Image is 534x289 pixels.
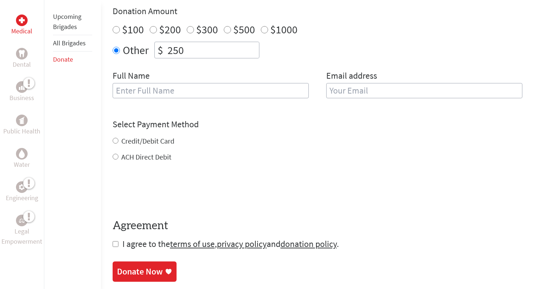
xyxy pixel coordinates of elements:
[113,177,223,205] iframe: reCAPTCHA
[53,9,92,35] li: Upcoming Brigades
[19,149,25,158] img: Water
[16,48,28,59] div: Dental
[122,238,339,249] span: I agree to the , and .
[53,55,73,63] a: Donate
[196,22,218,36] label: $300
[19,117,25,124] img: Public Health
[14,148,30,170] a: WaterWater
[159,22,181,36] label: $200
[16,115,28,126] div: Public Health
[113,5,522,17] h4: Donation Amount
[113,83,309,98] input: Enter Full Name
[13,48,31,70] a: DentalDental
[217,238,267,249] a: privacy policy
[6,193,38,203] p: Engineering
[1,226,43,247] p: Legal Empowerment
[326,83,522,98] input: Your Email
[19,84,25,90] img: Business
[121,152,171,161] label: ACH Direct Debit
[166,42,259,58] input: Enter Amount
[113,70,150,83] label: Full Name
[11,15,32,36] a: MedicalMedical
[1,215,43,247] a: Legal EmpowermentLegal Empowerment
[9,81,34,103] a: BusinessBusiness
[123,42,149,58] label: Other
[113,219,522,232] h4: Agreement
[170,238,215,249] a: terms of use
[13,59,31,70] p: Dental
[53,12,81,31] a: Upcoming Brigades
[16,15,28,26] div: Medical
[19,184,25,190] img: Engineering
[155,42,166,58] div: $
[11,26,32,36] p: Medical
[3,126,40,136] p: Public Health
[14,160,30,170] p: Water
[117,266,163,277] div: Donate Now
[270,22,298,36] label: $1000
[3,115,40,136] a: Public HealthPublic Health
[53,39,86,47] a: All Brigades
[280,238,337,249] a: donation policy
[53,35,92,51] li: All Brigades
[122,22,144,36] label: $100
[16,215,28,226] div: Legal Empowerment
[9,93,34,103] p: Business
[326,70,377,83] label: Email address
[121,136,174,145] label: Credit/Debit Card
[16,181,28,193] div: Engineering
[19,218,25,223] img: Legal Empowerment
[113,119,522,130] h4: Select Payment Method
[16,81,28,93] div: Business
[16,148,28,160] div: Water
[19,17,25,23] img: Medical
[53,51,92,67] li: Donate
[233,22,255,36] label: $500
[113,261,177,282] a: Donate Now
[6,181,38,203] a: EngineeringEngineering
[19,50,25,57] img: Dental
